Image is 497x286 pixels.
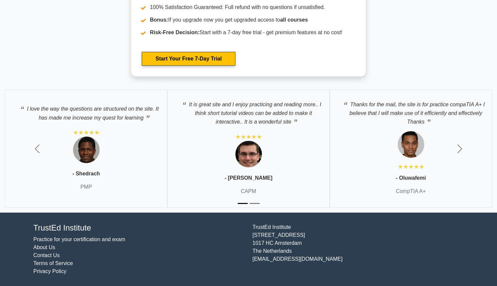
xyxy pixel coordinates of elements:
div: ★★★★★ [398,163,424,171]
img: Testimonial 1 [235,141,262,167]
h4: TrustEd Institute [34,223,245,233]
p: PMP [80,183,92,191]
a: Practice for your certification and exam [34,237,125,242]
p: - Shedrach [72,170,100,178]
p: I love the way the questions are structured on the site. It has made me increase my quest for lea... [12,101,160,122]
a: Contact Us [34,252,60,258]
p: - [PERSON_NAME] [224,174,272,182]
p: CompTIA A+ [396,187,426,195]
button: Slide 2 [250,200,260,207]
p: CAPM [241,187,256,195]
a: About Us [34,244,55,250]
p: - Oluwafemi [396,174,426,182]
a: Terms of Service [34,260,73,266]
a: Privacy Policy [34,268,67,274]
p: It is great site and I enjoy practicing and reading more.. I think short tutorial videos can be a... [174,97,323,126]
button: Slide 1 [238,200,248,207]
img: Testimonial 1 [73,137,100,163]
div: TrustEd Institute [STREET_ADDRESS] 1017 HC Amsterdam The Netherlands [EMAIL_ADDRESS][DOMAIN_NAME] [249,223,468,275]
p: Thanks for the mail, the site is for practice compaTIA A+ I believe that I will make use of it ef... [337,97,485,126]
a: Start Your Free 7-Day Trial [142,52,235,66]
div: ★★★★★ [73,129,100,137]
div: ★★★★★ [235,133,262,141]
img: Testimonial 1 [398,131,424,158]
